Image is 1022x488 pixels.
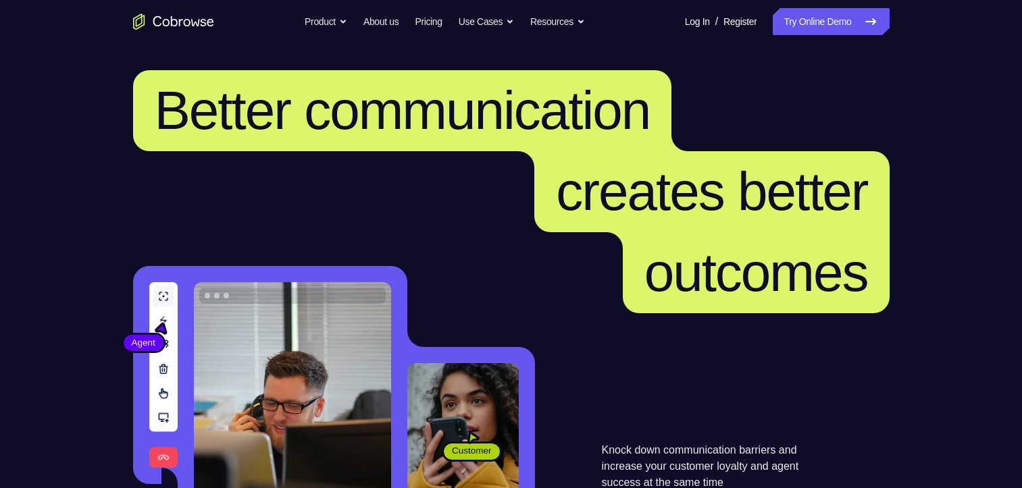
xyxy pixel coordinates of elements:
[644,242,868,302] span: outcomes
[685,8,710,35] a: Log In
[459,8,514,35] button: Use Cases
[444,444,500,458] span: Customer
[363,8,399,35] a: About us
[415,8,442,35] a: Pricing
[723,8,757,35] a: Register
[715,13,718,30] span: /
[133,13,214,30] a: Go to the home page
[530,8,585,35] button: Resources
[305,8,347,35] button: Product
[124,336,163,350] span: Agent
[773,8,889,35] a: Try Online Demo
[155,80,650,140] span: Better communication
[149,282,178,468] img: A series of tools used in co-browsing sessions
[556,161,867,221] span: creates better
